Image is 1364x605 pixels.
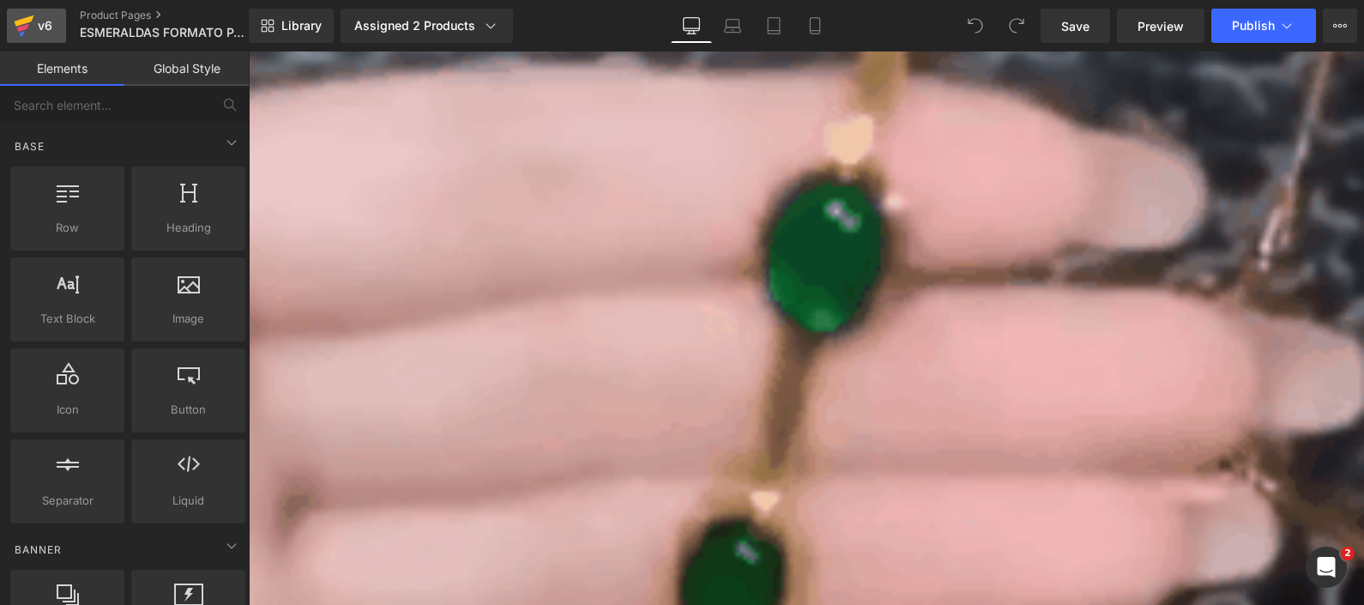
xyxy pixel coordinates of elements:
span: Heading [136,219,240,237]
div: v6 [34,15,56,37]
a: Tablet [753,9,794,43]
a: Desktop [671,9,712,43]
span: Row [15,219,119,237]
span: Liquid [136,492,240,510]
a: Product Pages [80,9,277,22]
span: 2 [1341,547,1355,560]
a: New Library [249,9,334,43]
span: Publish [1232,19,1275,33]
button: Publish [1211,9,1316,43]
span: Icon [15,401,119,419]
span: Text Block [15,310,119,328]
span: Banner [13,541,63,558]
span: Save [1061,17,1089,35]
a: Laptop [712,9,753,43]
span: Button [136,401,240,419]
span: Image [136,310,240,328]
button: More [1323,9,1357,43]
span: Base [13,138,46,154]
button: Undo [958,9,993,43]
a: Global Style [124,51,249,86]
span: Library [281,18,322,33]
a: v6 [7,9,66,43]
iframe: Intercom live chat [1306,547,1347,588]
div: Assigned 2 Products [354,17,499,34]
a: Preview [1117,9,1204,43]
button: Redo [999,9,1034,43]
span: Separator [15,492,119,510]
span: ESMERALDAS FORMATO PAPEL MÁRMOL [80,26,244,39]
span: Preview [1138,17,1184,35]
a: Mobile [794,9,836,43]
